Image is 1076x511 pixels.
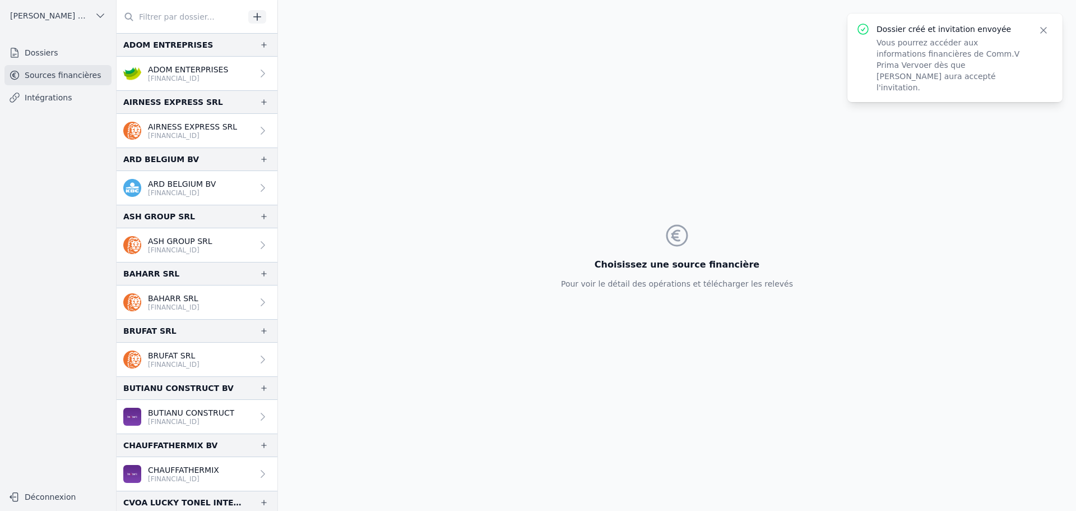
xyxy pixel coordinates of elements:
a: Sources financières [4,65,112,85]
img: ing.png [123,293,141,311]
p: Pour voir le détail des opérations et télécharger les relevés [561,278,793,289]
p: ASH GROUP SRL [148,236,212,247]
div: BAHARR SRL [123,267,179,280]
div: BRUFAT SRL [123,324,177,338]
a: Intégrations [4,88,112,108]
a: BRUFAT SRL [FINANCIAL_ID] [117,343,277,376]
p: [FINANCIAL_ID] [148,303,200,312]
button: Déconnexion [4,488,112,506]
p: Vous pourrez accéder aux informations financières de Comm.V Prima Vervoer dès que [PERSON_NAME] a... [876,37,1024,93]
img: kbc.png [123,179,141,197]
p: BRUFAT SRL [148,350,200,361]
img: ing.png [123,351,141,369]
a: ASH GROUP SRL [FINANCIAL_ID] [117,228,277,262]
a: BAHARR SRL [FINANCIAL_ID] [117,286,277,319]
div: ARD BELGIUM BV [123,153,199,166]
a: BUTIANU CONSTRUCT [FINANCIAL_ID] [117,400,277,434]
a: AIRNESS EXPRESS SRL [FINANCIAL_ID] [117,114,277,148]
div: CHAUFFATHERMIX BV [123,439,217,452]
a: Dossiers [4,43,112,63]
div: AIRNESS EXPRESS SRL [123,95,223,109]
p: [FINANCIAL_ID] [148,74,228,83]
a: ADOM ENTERPRISES [FINANCIAL_ID] [117,57,277,90]
a: CHAUFFATHERMIX [FINANCIAL_ID] [117,457,277,491]
p: BUTIANU CONSTRUCT [148,407,234,418]
p: [FINANCIAL_ID] [148,246,212,255]
p: AIRNESS EXPRESS SRL [148,121,237,132]
p: [FINANCIAL_ID] [148,475,219,484]
p: ADOM ENTERPRISES [148,64,228,75]
img: crelan.png [123,65,141,82]
p: BAHARR SRL [148,293,200,304]
p: Dossier créé et invitation envoyée [876,24,1024,35]
div: ASH GROUP SRL [123,210,195,223]
p: [FINANCIAL_ID] [148,131,237,140]
img: ing.png [123,236,141,254]
a: ARD BELGIUM BV [FINANCIAL_ID] [117,171,277,205]
div: CVOA LUCKY TONEL INTERNATIONAL [123,496,242,509]
p: [FINANCIAL_ID] [148,188,216,197]
img: BEOBANK_CTBKBEBX.png [123,408,141,426]
img: ing.png [123,122,141,140]
p: ARD BELGIUM BV [148,178,216,190]
img: BEOBANK_CTBKBEBX.png [123,465,141,483]
div: ADOM ENTREPRISES [123,38,213,52]
span: [PERSON_NAME] ET PARTNERS SRL [10,10,90,21]
input: Filtrer par dossier... [117,7,244,27]
button: [PERSON_NAME] ET PARTNERS SRL [4,7,112,25]
p: [FINANCIAL_ID] [148,360,200,369]
h3: Choisissez une source financière [561,258,793,271]
p: CHAUFFATHERMIX [148,464,219,476]
div: BUTIANU CONSTRUCT BV [123,381,234,395]
p: [FINANCIAL_ID] [148,417,234,426]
